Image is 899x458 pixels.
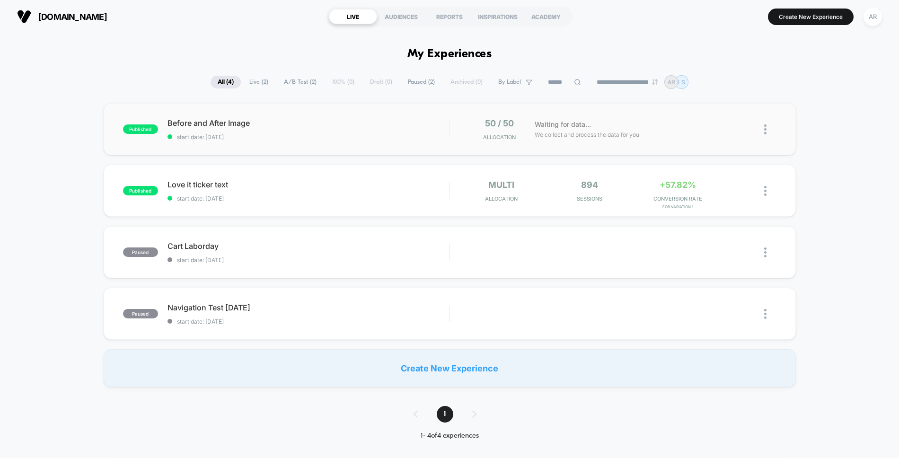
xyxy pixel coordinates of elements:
span: Live ( 2 ) [242,76,275,88]
span: paused [123,247,158,257]
img: Visually logo [17,9,31,24]
p: LS [678,79,685,86]
button: AR [861,7,885,26]
span: multi [488,180,514,190]
div: 1 - 4 of 4 experiences [404,432,495,440]
span: Navigation Test [DATE] [167,303,449,312]
div: AUDIENCES [377,9,425,24]
button: Create New Experience [768,9,854,25]
span: start date: [DATE] [167,133,449,141]
span: published [123,186,158,195]
span: Sessions [547,195,631,202]
span: 1 [437,406,453,423]
span: Allocation [485,195,518,202]
div: REPORTS [425,9,474,24]
img: close [764,309,767,319]
span: Cart Laborday [167,241,449,251]
p: AR [668,79,675,86]
span: paused [123,309,158,318]
span: CONVERSION RATE [636,195,720,202]
span: Love it ticker text [167,180,449,189]
img: close [764,247,767,257]
span: 50 / 50 [485,118,514,128]
span: By Label [498,79,521,86]
span: [DOMAIN_NAME] [38,12,107,22]
span: start date: [DATE] [167,195,449,202]
span: All ( 4 ) [211,76,241,88]
div: INSPIRATIONS [474,9,522,24]
span: Before and After Image [167,118,449,128]
span: published [123,124,158,134]
div: ACADEMY [522,9,570,24]
h1: My Experiences [407,47,492,61]
span: Paused ( 2 ) [401,76,442,88]
img: end [652,79,658,85]
span: A/B Test ( 2 ) [277,76,324,88]
div: LIVE [329,9,377,24]
span: start date: [DATE] [167,256,449,264]
div: Create New Experience [104,349,796,387]
span: 894 [581,180,598,190]
img: close [764,186,767,196]
button: [DOMAIN_NAME] [14,9,110,24]
span: We collect and process the data for you [535,130,639,139]
div: AR [864,8,882,26]
span: Waiting for data... [535,119,591,130]
span: +57.82% [660,180,696,190]
span: Allocation [483,134,516,141]
span: for Variation 1 [636,204,720,209]
img: close [764,124,767,134]
span: start date: [DATE] [167,318,449,325]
